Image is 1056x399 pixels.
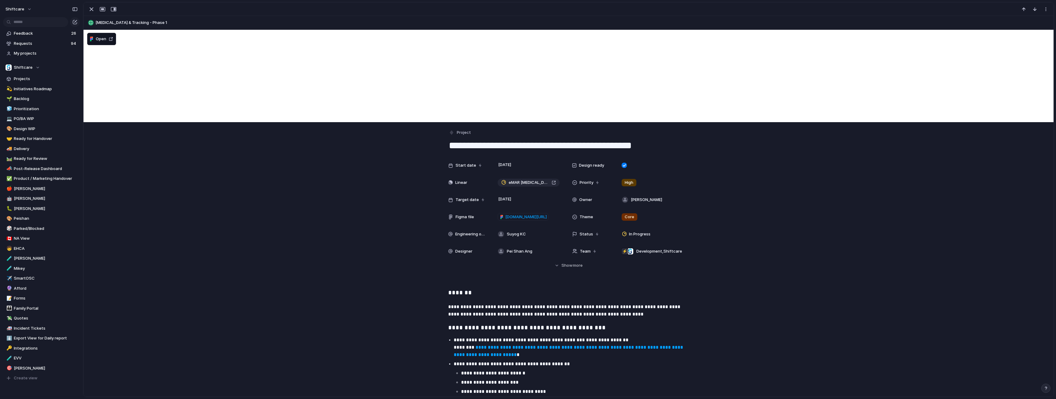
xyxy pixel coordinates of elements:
[3,204,80,213] a: 🐛[PERSON_NAME]
[3,84,80,94] a: 💫Initiatives Roadmap
[3,94,80,103] a: 🌱Backlog
[6,255,11,262] div: 🧪
[636,248,682,254] span: Development , Shiftcare
[6,265,11,272] div: 🧪
[14,196,78,202] span: [PERSON_NAME]
[3,174,80,183] div: ✅Product / Marketing Handover
[6,145,11,152] div: 🚚
[3,144,80,153] a: 🚚Delivery
[14,86,78,92] span: Initiatives Roadmap
[6,196,12,202] button: 🤖
[3,74,80,83] a: Projects
[14,116,78,122] span: PO/BA WIP
[6,6,24,12] span: shiftcare
[6,96,12,102] button: 🌱
[6,275,11,282] div: ✈️
[3,284,80,293] div: 🔮Afford
[71,30,77,37] span: 26
[14,106,78,112] span: Prioritization
[6,165,11,172] div: 📣
[14,50,78,56] span: My projects
[3,104,80,114] div: 🧊Prioritization
[6,226,12,232] button: 🎲
[448,260,689,271] button: Showmore
[14,166,78,172] span: Post-Release Dashboard
[3,49,80,58] a: My projects
[3,114,80,123] div: 💻PO/BA WIP
[87,33,116,45] button: Open
[71,41,77,47] span: 94
[3,324,80,333] div: 🚑Incident Tickets
[507,231,526,237] span: Suyog KC
[14,235,78,242] span: NA View
[3,294,80,303] a: 📝Forms
[14,206,78,212] span: [PERSON_NAME]
[3,134,80,143] a: 🤝Ready for Handover
[3,194,80,203] a: 🤖[PERSON_NAME]
[6,225,11,232] div: 🎲
[14,325,78,331] span: Incident Tickets
[498,179,560,187] a: eMAR [MEDICAL_DATA]
[497,161,513,169] span: [DATE]
[6,285,11,292] div: 🔮
[3,264,80,273] div: 🧪Mikey
[448,128,473,137] button: Project
[3,29,80,38] a: Feedback26
[457,130,471,136] span: Project
[14,275,78,281] span: SmartOSC
[6,245,11,252] div: 🧒
[14,96,78,102] span: Backlog
[3,39,80,48] a: Requests94
[579,162,604,169] span: Design ready
[6,295,11,302] div: 📝
[14,315,78,321] span: Quotes
[6,186,12,192] button: 🍎
[6,135,11,142] div: 🤝
[3,274,80,283] a: ✈️SmartOSC
[14,41,69,47] span: Requests
[14,265,78,272] span: Mikey
[3,314,80,323] a: 💸Quotes
[6,206,12,212] button: 🐛
[6,325,12,331] button: 🚑
[14,186,78,192] span: [PERSON_NAME]
[3,63,80,72] button: Shiftcare
[561,262,573,269] span: Show
[6,176,12,182] button: ✅
[6,175,11,182] div: ✅
[14,295,78,301] span: Forms
[3,224,80,233] a: 🎲Parked/Blocked
[6,156,12,162] button: 🛤️
[6,265,12,272] button: 🧪
[14,156,78,162] span: Ready for Review
[6,115,11,122] div: 💻
[14,226,78,232] span: Parked/Blocked
[6,166,12,172] button: 📣
[6,315,12,321] button: 💸
[580,214,593,220] span: Theme
[3,304,80,313] a: 👪Family Portal
[14,136,78,142] span: Ready for Handover
[455,231,487,237] span: Engineering owner
[3,244,80,253] div: 🧒EHCA
[573,262,583,269] span: more
[3,254,80,263] a: 🧪[PERSON_NAME]
[6,85,11,92] div: 💫
[6,355,11,362] div: 🧪
[625,214,634,220] span: Core
[6,126,12,132] button: 🎨
[580,231,593,237] span: Status
[14,345,78,351] span: Integrations
[14,146,78,152] span: Delivery
[507,248,532,254] span: Pei Shan Ang
[3,214,80,223] a: 🎨Peishan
